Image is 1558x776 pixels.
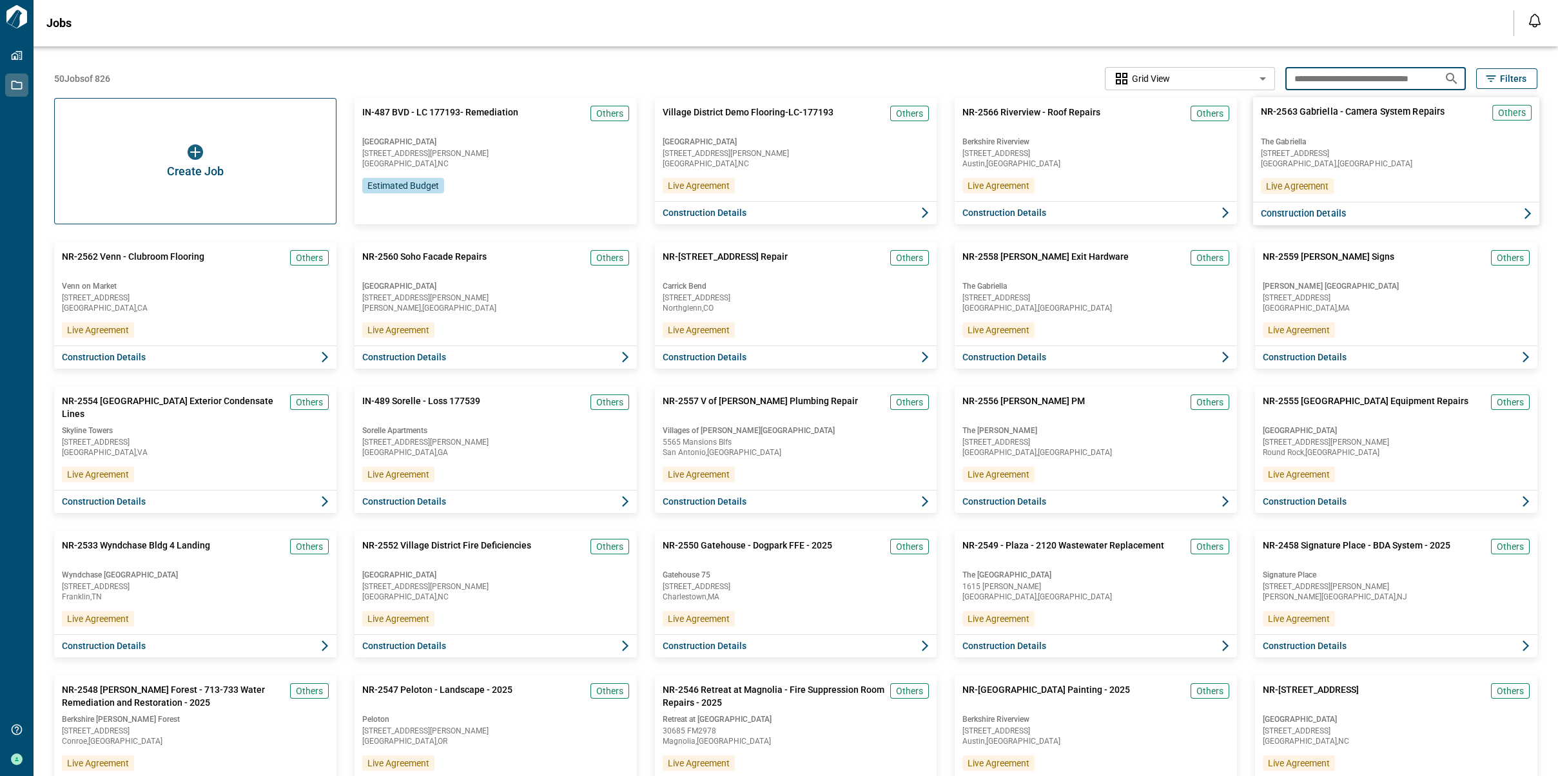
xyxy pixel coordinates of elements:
span: [STREET_ADDRESS][PERSON_NAME] [1263,438,1530,446]
span: [STREET_ADDRESS][PERSON_NAME] [663,150,930,157]
span: [GEOGRAPHIC_DATA] , [GEOGRAPHIC_DATA] [962,449,1229,456]
span: [GEOGRAPHIC_DATA] , [GEOGRAPHIC_DATA] [1261,160,1532,168]
span: Others [296,540,323,553]
span: Live Agreement [1268,468,1330,481]
span: Others [896,684,923,697]
span: Live Agreement [968,324,1029,336]
span: Live Agreement [67,757,129,770]
span: Construction Details [62,639,146,652]
button: Construction Details [1255,634,1537,657]
span: NR-2549 - Plaza - 2120 Wastewater Replacement [962,539,1164,565]
button: Construction Details [655,201,937,224]
span: Live Agreement [968,179,1029,192]
span: [STREET_ADDRESS] [62,438,329,446]
span: San Antonio , [GEOGRAPHIC_DATA] [663,449,930,456]
span: Others [896,107,923,120]
span: IN-487 BVD - LC 177193- Remediation [362,106,518,131]
span: Live Agreement [367,324,429,336]
span: [STREET_ADDRESS] [663,294,930,302]
span: [GEOGRAPHIC_DATA] , NC [663,160,930,168]
span: Others [896,396,923,409]
span: Others [1196,396,1223,409]
span: Berkshire [PERSON_NAME] Forest [62,714,329,724]
span: Construction Details [962,495,1046,508]
span: [GEOGRAPHIC_DATA] , OR [362,737,629,745]
button: Construction Details [655,345,937,369]
span: Live Agreement [367,757,429,770]
span: NR-2556 [PERSON_NAME] PM [962,394,1085,420]
span: Others [596,251,623,264]
span: Others [596,107,623,120]
span: Round Rock , [GEOGRAPHIC_DATA] [1263,449,1530,456]
button: Construction Details [655,634,937,657]
span: Construction Details [962,639,1046,652]
span: [GEOGRAPHIC_DATA] , NC [362,593,629,601]
img: icon button [188,144,203,160]
span: Others [296,684,323,697]
span: Construction Details [62,351,146,364]
span: NR-2560 Soho Facade Repairs [362,250,487,276]
span: NR-2559 [PERSON_NAME] Signs [1263,250,1394,276]
span: Gatehouse 75 [663,570,930,580]
span: Construction Details [663,639,746,652]
span: Others [1498,106,1526,119]
span: [STREET_ADDRESS] [962,438,1229,446]
span: Others [1497,684,1524,697]
span: Signature Place [1263,570,1530,580]
span: Others [596,396,623,409]
span: Others [1196,251,1223,264]
span: NR-2555 [GEOGRAPHIC_DATA] Equipment Repairs [1263,394,1468,420]
span: IN-489 Sorelle - Loss 177539 [362,394,480,420]
span: Live Agreement [67,468,129,481]
span: Jobs [46,17,72,30]
span: Franklin , TN [62,593,329,601]
span: [STREET_ADDRESS] [962,727,1229,735]
span: NR-2548 [PERSON_NAME] Forest - 713-733 Water Remediation and Restoration - 2025 [62,683,285,709]
span: [STREET_ADDRESS] [663,583,930,590]
span: NR-2533 Wyndchase Bldg 4 Landing [62,539,210,565]
button: Construction Details [54,345,336,369]
span: Live Agreement [668,612,730,625]
span: [GEOGRAPHIC_DATA] , MA [1263,304,1530,312]
span: [GEOGRAPHIC_DATA] [1263,425,1530,436]
span: Live Agreement [67,324,129,336]
span: Others [296,251,323,264]
span: Live Agreement [668,757,730,770]
button: Construction Details [355,634,637,657]
span: Sorelle Apartments [362,425,629,436]
button: Construction Details [655,490,937,513]
span: Construction Details [1263,495,1347,508]
span: Charlestown , MA [663,593,930,601]
span: 1615 [PERSON_NAME] [962,583,1229,590]
span: [STREET_ADDRESS] [62,294,329,302]
span: Filters [1500,72,1526,85]
span: [GEOGRAPHIC_DATA] , CA [62,304,329,312]
span: Others [896,251,923,264]
span: [PERSON_NAME] , [GEOGRAPHIC_DATA] [362,304,629,312]
button: Construction Details [355,490,637,513]
span: 50 Jobs of 826 [54,72,110,85]
span: Others [1196,107,1223,120]
span: Live Agreement [367,612,429,625]
span: [GEOGRAPHIC_DATA] , VA [62,449,329,456]
span: NR-[GEOGRAPHIC_DATA] Painting - 2025 [962,683,1130,709]
span: [STREET_ADDRESS] [1261,150,1532,157]
span: Create Job [167,165,224,178]
button: Construction Details [1253,202,1539,226]
span: The Gabriella [1261,136,1532,146]
span: Others [296,396,323,409]
span: [STREET_ADDRESS] [62,727,329,735]
span: Live Agreement [668,179,730,192]
span: Austin , [GEOGRAPHIC_DATA] [962,160,1229,168]
span: Construction Details [663,351,746,364]
span: [STREET_ADDRESS][PERSON_NAME] [362,150,629,157]
span: Others [1497,251,1524,264]
span: Live Agreement [668,468,730,481]
span: [GEOGRAPHIC_DATA] [362,137,629,147]
span: [GEOGRAPHIC_DATA] [1263,714,1530,724]
span: Conroe , [GEOGRAPHIC_DATA] [62,737,329,745]
span: NR-[STREET_ADDRESS] Repair [663,250,788,276]
span: Berkshire Riverview [962,137,1229,147]
span: [STREET_ADDRESS][PERSON_NAME] [1263,583,1530,590]
span: Peloton [362,714,629,724]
